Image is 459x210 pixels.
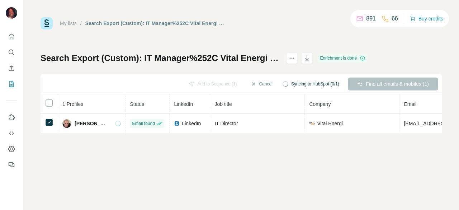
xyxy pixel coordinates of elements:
span: [PERSON_NAME] [75,120,108,127]
h1: Search Export (Custom): IT Manager%252C Vital Energi Utilities Limited - [DATE] 10:30 [41,52,280,64]
button: Use Surfe API [6,127,17,140]
span: Status [130,101,144,107]
li: / [80,20,82,27]
img: LinkedIn logo [174,121,180,126]
img: Surfe Logo [41,17,53,29]
span: LinkedIn [182,120,201,127]
a: My lists [60,20,77,26]
button: Buy credits [410,14,443,24]
span: IT Director [214,121,238,126]
button: Enrich CSV [6,62,17,75]
button: Search [6,46,17,59]
button: My lists [6,78,17,90]
button: Use Surfe on LinkedIn [6,111,17,124]
img: Avatar [6,7,17,19]
p: 891 [366,14,376,23]
span: 1 Profiles [62,101,83,107]
p: 66 [392,14,398,23]
div: Enrichment is done [318,54,368,62]
span: Company [309,101,331,107]
span: Email [404,101,416,107]
button: Feedback [6,158,17,171]
button: actions [286,52,298,64]
div: Search Export (Custom): IT Manager%252C Vital Energi Utilities Limited - [DATE] 10:30 [85,20,228,27]
span: Vital Energi [317,120,342,127]
button: Quick start [6,30,17,43]
img: company-logo [309,121,315,126]
span: LinkedIn [174,101,193,107]
span: Syncing to HubSpot (0/1) [291,81,339,87]
button: Dashboard [6,143,17,155]
img: Avatar [62,119,71,128]
span: Job title [214,101,232,107]
span: Email found [132,120,155,127]
button: Cancel [246,78,278,90]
